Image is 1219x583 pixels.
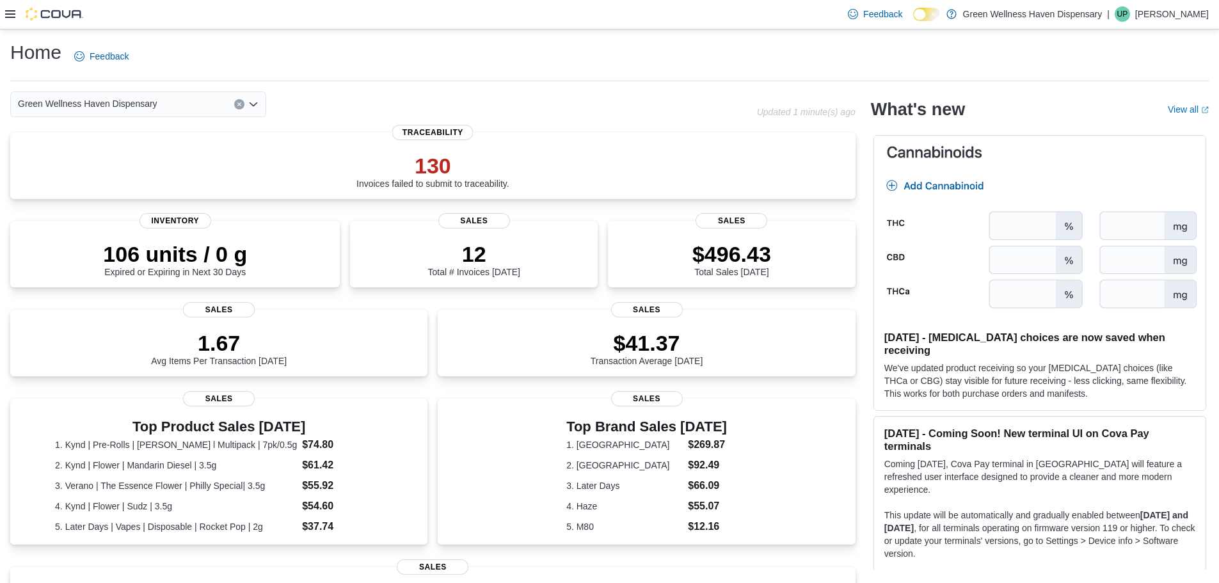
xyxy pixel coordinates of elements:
p: 1.67 [151,330,287,356]
span: Traceability [392,125,474,140]
dd: $12.16 [688,519,727,534]
p: Coming [DATE], Cova Pay terminal in [GEOGRAPHIC_DATA] will feature a refreshed user interface des... [884,458,1195,496]
span: Sales [183,302,255,317]
dt: 3. Later Days [566,479,683,492]
div: Udit Patel [1115,6,1130,22]
dd: $66.09 [688,478,727,493]
dt: 2. [GEOGRAPHIC_DATA] [566,459,683,472]
dd: $61.42 [302,458,383,473]
p: This update will be automatically and gradually enabled between , for all terminals operating on ... [884,509,1195,560]
dt: 5. Later Days | Vapes | Disposable | Rocket Pop | 2g [55,520,297,533]
svg: External link [1201,106,1209,114]
div: Total Sales [DATE] [692,241,771,277]
span: Sales [696,213,767,228]
h3: [DATE] - Coming Soon! New terminal UI on Cova Pay terminals [884,427,1195,452]
a: View allExternal link [1168,104,1209,115]
dd: $54.60 [302,499,383,514]
p: [PERSON_NAME] [1135,6,1209,22]
h3: Top Product Sales [DATE] [55,419,383,435]
p: Green Wellness Haven Dispensary [963,6,1103,22]
div: Invoices failed to submit to traceability. [356,153,509,189]
dd: $55.92 [302,478,383,493]
span: Sales [438,213,510,228]
p: 12 [428,241,520,267]
div: Total # Invoices [DATE] [428,241,520,277]
dt: 5. M80 [566,520,683,533]
p: $41.37 [591,330,703,356]
h3: [DATE] - [MEDICAL_DATA] choices are now saved when receiving [884,331,1195,356]
div: Avg Items Per Transaction [DATE] [151,330,287,366]
span: Dark Mode [913,21,914,22]
strong: [DATE] and [DATE] [884,510,1188,533]
p: We've updated product receiving so your [MEDICAL_DATA] choices (like THCa or CBG) stay visible fo... [884,362,1195,400]
dd: $74.80 [302,437,383,452]
img: Cova [26,8,83,20]
dd: $55.07 [688,499,727,514]
dt: 1. Kynd | Pre-Rolls | [PERSON_NAME] l Multipack | 7pk/0.5g [55,438,297,451]
span: Feedback [863,8,902,20]
span: UP [1117,6,1128,22]
dt: 3. Verano | The Essence Flower | Philly Special| 3.5g [55,479,297,492]
span: Sales [611,302,683,317]
p: | [1107,6,1110,22]
h3: Top Brand Sales [DATE] [566,419,727,435]
dd: $92.49 [688,458,727,473]
span: Green Wellness Haven Dispensary [18,96,157,111]
input: Dark Mode [913,8,940,21]
button: Clear input [234,99,244,109]
dd: $269.87 [688,437,727,452]
dt: 2. Kynd | Flower | Mandarin Diesel | 3.5g [55,459,297,472]
span: Sales [611,391,683,406]
span: Inventory [139,213,211,228]
dt: 4. Kynd | Flower | Sudz | 3.5g [55,500,297,513]
span: Feedback [90,50,129,63]
p: 130 [356,153,509,179]
div: Expired or Expiring in Next 30 Days [103,241,247,277]
p: $496.43 [692,241,771,267]
h2: What's new [871,99,965,120]
h1: Home [10,40,61,65]
div: Transaction Average [DATE] [591,330,703,366]
a: Feedback [843,1,907,27]
button: Open list of options [248,99,259,109]
p: 106 units / 0 g [103,241,247,267]
dt: 4. Haze [566,500,683,513]
dd: $37.74 [302,519,383,534]
dt: 1. [GEOGRAPHIC_DATA] [566,438,683,451]
a: Feedback [69,44,134,69]
span: Sales [183,391,255,406]
span: Sales [397,559,468,575]
p: Updated 1 minute(s) ago [757,107,856,117]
